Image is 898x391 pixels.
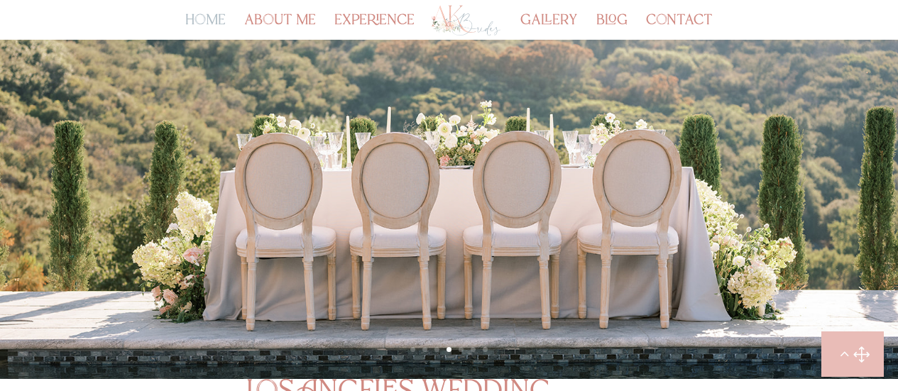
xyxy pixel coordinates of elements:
[646,16,713,40] a: contact
[185,16,226,40] a: home
[334,16,415,40] a: experience
[520,16,578,40] a: gallery
[422,347,427,352] a: 2
[471,347,476,352] a: 6
[596,16,628,40] a: blog
[459,347,464,352] a: 5
[430,4,501,38] img: Los Angeles Wedding Planner - AK Brides
[483,347,488,352] a: 7
[244,16,316,40] a: about me
[447,347,451,352] a: 4
[410,347,415,352] a: 1
[434,347,439,352] a: 3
